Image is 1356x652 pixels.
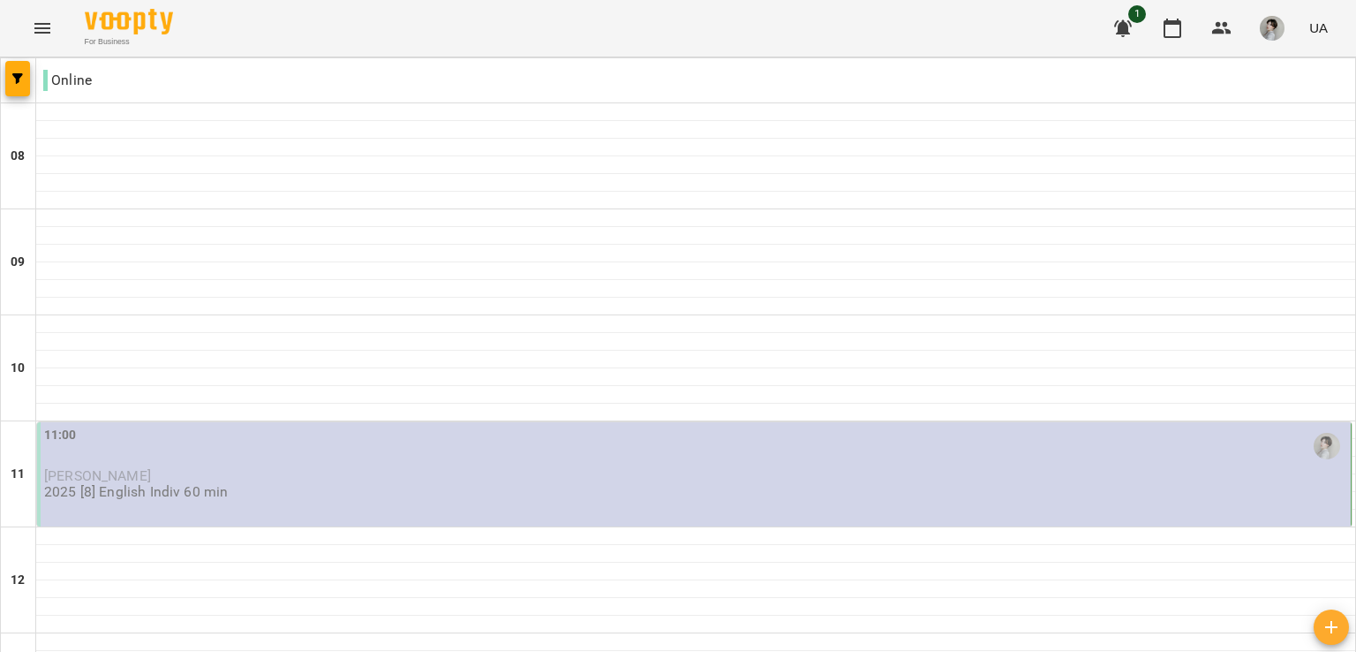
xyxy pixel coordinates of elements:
[11,147,25,166] h6: 08
[1309,19,1328,37] span: UA
[1128,5,1146,23] span: 1
[85,36,173,48] span: For Business
[44,484,228,499] p: 2025 [8] English Indiv 60 min
[11,465,25,484] h6: 11
[11,359,25,378] h6: 10
[1260,16,1284,41] img: 7bb04a996efd70e8edfe3a709af05c4b.jpg
[21,7,64,49] button: Menu
[11,571,25,590] h6: 12
[1302,11,1335,44] button: UA
[44,467,151,484] span: [PERSON_NAME]
[43,70,92,91] p: Online
[1314,610,1349,645] button: Створити урок
[44,426,77,445] label: 11:00
[1314,433,1340,459] img: Коваленко Тетяна (а)
[11,253,25,272] h6: 09
[85,9,173,34] img: Voopty Logo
